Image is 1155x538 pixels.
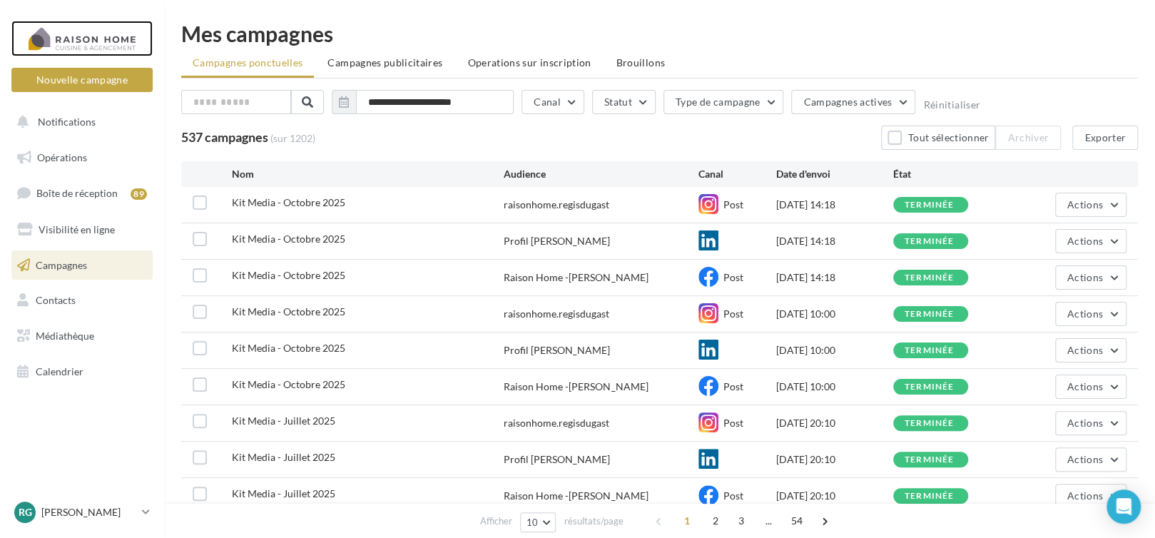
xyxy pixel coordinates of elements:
[521,90,584,114] button: Canal
[504,489,648,503] div: Raison Home -[PERSON_NAME]
[776,343,893,357] div: [DATE] 10:00
[232,487,335,499] span: Kit Media - Juillet 2025
[1055,338,1126,362] button: Actions
[504,343,610,357] div: Profil [PERSON_NAME]
[1055,265,1126,290] button: Actions
[467,56,591,68] span: Operations sur inscription
[1067,453,1103,465] span: Actions
[905,201,955,210] div: terminée
[776,452,893,467] div: [DATE] 20:10
[923,99,980,111] button: Réinitialiser
[36,294,76,306] span: Contacts
[41,505,136,519] p: [PERSON_NAME]
[905,346,955,355] div: terminée
[616,56,666,68] span: Brouillons
[9,250,156,280] a: Campagnes
[1067,198,1103,210] span: Actions
[905,273,955,283] div: terminée
[504,167,698,181] div: Audience
[723,198,743,210] span: Post
[723,380,743,392] span: Post
[564,514,623,528] span: résultats/page
[905,382,955,392] div: terminée
[39,223,115,235] span: Visibilité en ligne
[9,357,156,387] a: Calendrier
[803,96,892,108] span: Campagnes actives
[1067,308,1103,320] span: Actions
[232,378,345,390] span: Kit Media - Octobre 2025
[181,23,1138,44] div: Mes campagnes
[38,116,96,128] span: Notifications
[905,310,955,319] div: terminée
[723,271,743,283] span: Post
[36,365,83,377] span: Calendrier
[723,308,743,320] span: Post
[181,129,268,145] span: 537 campagnes
[905,492,955,501] div: terminée
[9,178,156,208] a: Boîte de réception89
[327,56,442,68] span: Campagnes publicitaires
[1067,235,1103,247] span: Actions
[757,509,780,532] span: ...
[232,451,335,463] span: Kit Media - Juillet 2025
[776,234,893,248] div: [DATE] 14:18
[905,237,955,246] div: terminée
[520,512,556,532] button: 10
[270,131,315,146] span: (sur 1202)
[9,143,156,173] a: Opérations
[663,90,784,114] button: Type de campagne
[504,380,648,394] div: Raison Home -[PERSON_NAME]
[729,509,752,532] span: 3
[1055,302,1126,326] button: Actions
[1067,344,1103,356] span: Actions
[36,330,94,342] span: Médiathèque
[232,233,345,245] span: Kit Media - Octobre 2025
[698,167,776,181] div: Canal
[1055,193,1126,217] button: Actions
[1055,484,1126,508] button: Actions
[1072,126,1138,150] button: Exporter
[776,416,893,430] div: [DATE] 20:10
[592,90,656,114] button: Statut
[526,517,539,528] span: 10
[232,269,345,281] span: Kit Media - Octobre 2025
[881,126,995,150] button: Tout sélectionner
[232,342,345,354] span: Kit Media - Octobre 2025
[480,514,512,528] span: Afficher
[893,167,1010,181] div: État
[9,321,156,351] a: Médiathèque
[9,215,156,245] a: Visibilité en ligne
[1055,375,1126,399] button: Actions
[504,198,609,212] div: raisonhome.regisdugast
[1067,380,1103,392] span: Actions
[776,380,893,394] div: [DATE] 10:00
[19,505,32,519] span: Rg
[1067,417,1103,429] span: Actions
[1067,271,1103,283] span: Actions
[703,509,726,532] span: 2
[36,187,118,199] span: Boîte de réception
[791,90,915,114] button: Campagnes actives
[504,307,609,321] div: raisonhome.regisdugast
[905,419,955,428] div: terminée
[37,151,87,163] span: Opérations
[36,258,87,270] span: Campagnes
[776,307,893,321] div: [DATE] 10:00
[1055,229,1126,253] button: Actions
[1055,411,1126,435] button: Actions
[995,126,1061,150] button: Archiver
[131,188,147,200] div: 89
[785,509,808,532] span: 54
[905,455,955,465] div: terminée
[9,285,156,315] a: Contacts
[776,270,893,285] div: [DATE] 14:18
[504,270,648,285] div: Raison Home -[PERSON_NAME]
[232,415,335,427] span: Kit Media - Juillet 2025
[776,489,893,503] div: [DATE] 20:10
[776,198,893,212] div: [DATE] 14:18
[232,196,345,208] span: Kit Media - Octobre 2025
[9,107,150,137] button: Notifications
[232,305,345,318] span: Kit Media - Octobre 2025
[232,167,504,181] div: Nom
[676,509,698,532] span: 1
